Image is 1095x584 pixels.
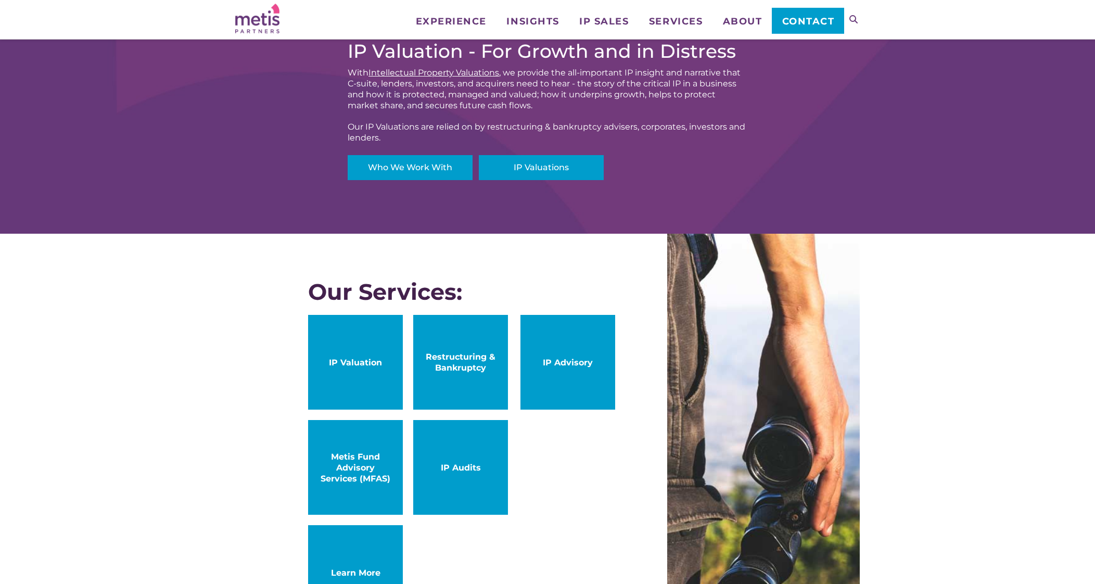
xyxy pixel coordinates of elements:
span: IP Sales [579,17,629,26]
a: IP Advisory [520,315,615,410]
div: Our IP Valuations are relied on by restructuring & bankruptcy advisers, corporates, investors and... [348,121,747,143]
span: IP Audits [424,462,498,473]
span: Contact [782,17,835,26]
h2: IP Valuation - For Growth and in Distress [348,40,747,62]
a: Metis Fund Advisory Services (MFAS) [308,420,403,515]
a: IP Valuation [308,315,403,410]
a: IP Valuations [479,155,604,180]
span: Metis Fund Advisory Services (MFAS) [319,451,392,484]
span: IP Valuation [319,357,392,368]
a: Restructuring & Bankruptcy [413,315,508,410]
a: IP Audits [413,420,508,515]
span: Learn More [319,567,392,578]
span: About [723,17,762,26]
a: Contact [772,8,844,34]
span: IP Advisory [531,357,605,368]
div: With , we provide the all-important IP insight and narrative that C-suite, lenders, investors, an... [348,67,747,111]
a: Who We Work With [348,155,473,180]
span: Services [649,17,703,26]
span: Insights [506,17,559,26]
a: Intellectual Property Valuations [368,68,499,78]
img: Metis Partners [235,4,279,33]
span: Restructuring & Bankruptcy [424,351,498,373]
span: Experience [416,17,487,26]
div: Our Services: [308,279,615,304]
